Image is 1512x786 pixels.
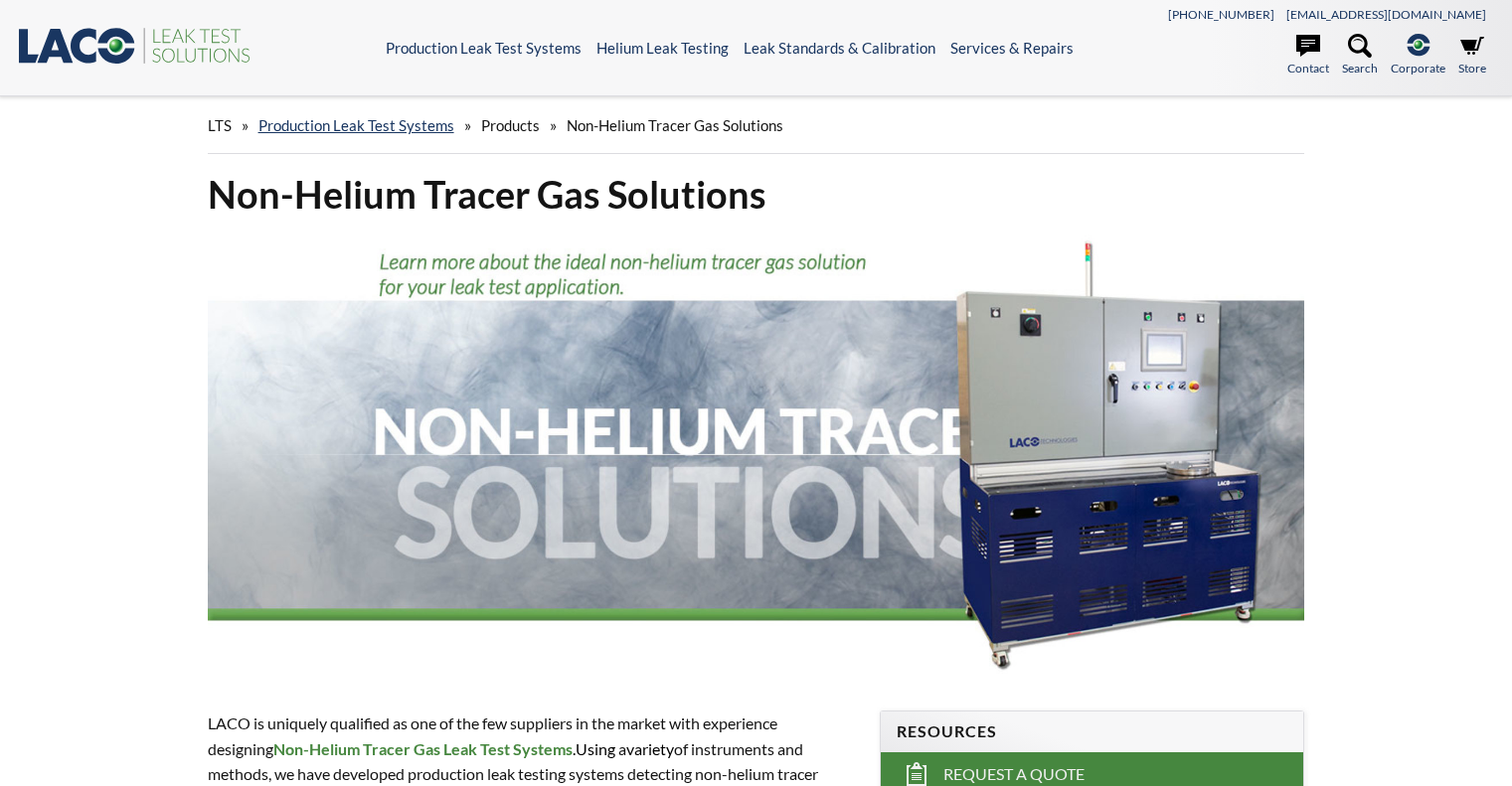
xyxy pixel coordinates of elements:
a: Leak Standards & Calibration [744,39,935,57]
a: Contact [1287,34,1329,78]
div: » » » [208,97,1305,154]
span: LTS [208,116,232,134]
a: Helium Leak Testing [596,39,729,57]
span: variety [626,739,674,758]
span: Corporate [1391,59,1445,78]
strong: Non-Helium Tracer Gas Leak Test Systems [273,739,573,758]
span: Non-Helium Tracer Gas Solutions [567,116,783,134]
span: Request a Quote [943,764,1085,785]
h1: Non-Helium Tracer Gas Solutions [208,170,1305,219]
a: Search [1342,34,1378,78]
h4: Resources [897,721,1287,742]
a: Production Leak Test Systems [258,116,454,134]
span: Products [481,116,540,134]
img: Non-Helium Trace Solutions header [208,235,1305,674]
span: Using [576,739,615,758]
a: Services & Repairs [950,39,1074,57]
a: Production Leak Test Systems [386,39,582,57]
a: [EMAIL_ADDRESS][DOMAIN_NAME] [1286,7,1486,22]
a: Store [1458,34,1486,78]
a: [PHONE_NUMBER] [1168,7,1274,22]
